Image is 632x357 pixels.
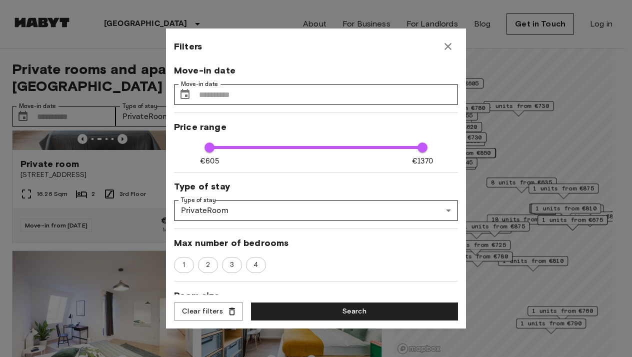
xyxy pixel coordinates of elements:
span: Max number of bedrooms [174,237,458,249]
div: 4 [246,257,266,273]
span: €605 [200,156,219,166]
button: Search [251,302,458,321]
span: Filters [174,40,202,52]
span: 1 [177,260,190,270]
label: Move-in date [181,80,218,88]
div: PrivateRoom [174,200,458,220]
span: 4 [248,260,263,270]
button: Choose date [175,84,195,104]
span: Type of stay [174,180,458,192]
span: 2 [200,260,215,270]
div: 1 [174,257,194,273]
span: 3 [224,260,239,270]
span: Move-in date [174,64,458,76]
div: 2 [198,257,218,273]
div: 3 [222,257,242,273]
span: €1370 [412,156,433,166]
span: Room size [174,289,458,301]
label: Type of stay [181,196,216,204]
button: Clear filters [174,302,243,321]
span: Price range [174,121,458,133]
